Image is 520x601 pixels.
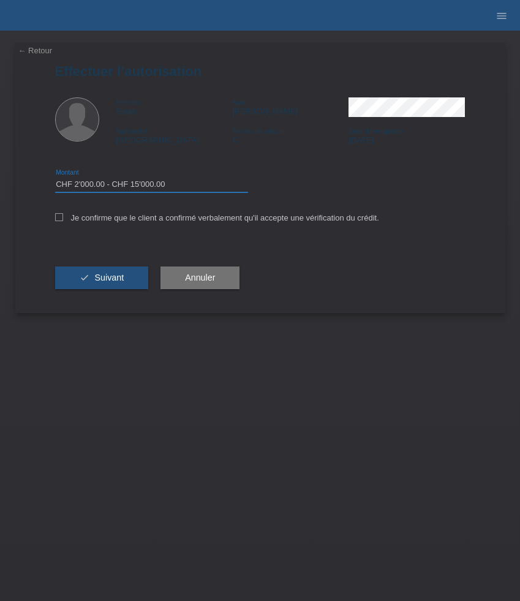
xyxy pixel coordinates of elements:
div: Ewan [116,97,233,116]
div: [DATE] [349,126,465,145]
i: check [80,273,89,282]
a: menu [489,12,514,19]
button: check Suivant [55,266,149,290]
span: Suivant [94,273,124,282]
div: [GEOGRAPHIC_DATA] [116,126,233,145]
span: Annuler [185,273,215,282]
h1: Effectuer l’autorisation [55,64,465,79]
div: [PERSON_NAME] [232,97,349,116]
a: ← Retour [18,46,53,55]
i: menu [496,10,508,22]
span: Date d'immigration [349,127,404,135]
div: C [232,126,349,145]
label: Je confirme que le client a confirmé verbalement qu'il accepte une vérification du crédit. [55,213,379,222]
span: Permis de séjour [232,127,283,135]
span: Prénom [116,99,140,106]
span: Nationalité [116,127,148,135]
button: Annuler [160,266,239,290]
span: Nom [232,99,246,106]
